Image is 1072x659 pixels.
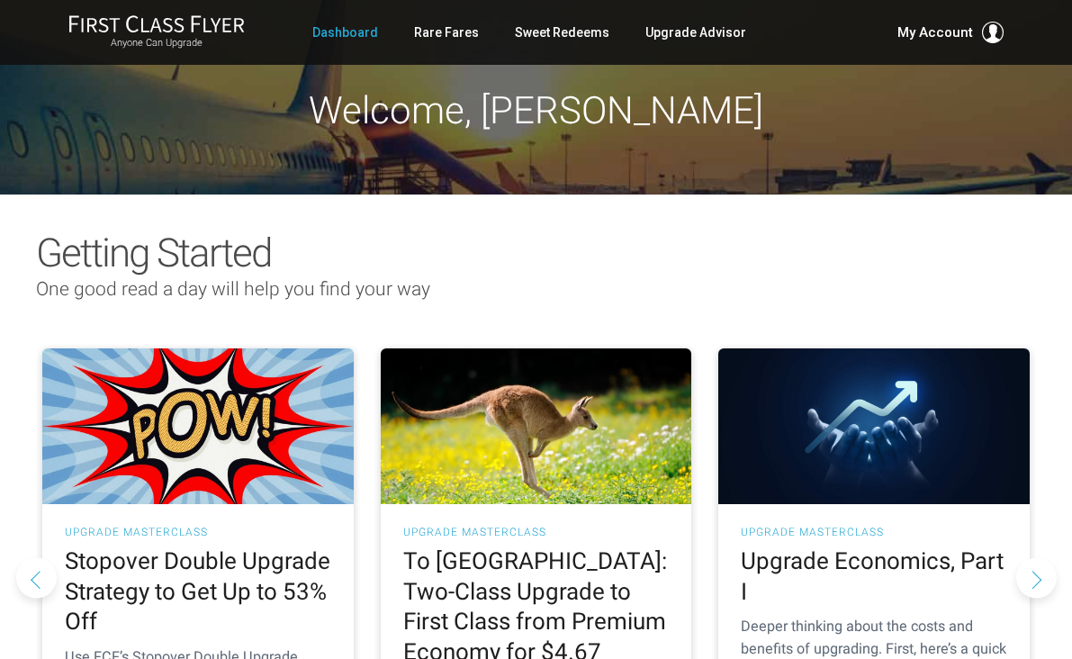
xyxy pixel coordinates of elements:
a: Rare Fares [414,16,479,49]
h3: UPGRADE MASTERCLASS [403,527,670,537]
small: Anyone Can Upgrade [68,37,245,50]
span: One good read a day will help you find your way [36,278,430,300]
h3: UPGRADE MASTERCLASS [65,527,331,537]
a: Dashboard [312,16,378,49]
span: Welcome, [PERSON_NAME] [309,88,763,132]
button: Next slide [1016,558,1057,599]
img: First Class Flyer [68,14,245,33]
span: My Account [897,22,973,43]
h2: Upgrade Economics, Part I [741,546,1007,608]
a: Sweet Redeems [515,16,609,49]
span: Getting Started [36,230,271,276]
button: Previous slide [16,558,57,599]
button: My Account [897,22,1004,43]
h2: Stopover Double Upgrade Strategy to Get Up to 53% Off [65,546,331,637]
a: Upgrade Advisor [645,16,746,49]
a: First Class FlyerAnyone Can Upgrade [68,14,245,50]
h3: UPGRADE MASTERCLASS [741,527,1007,537]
